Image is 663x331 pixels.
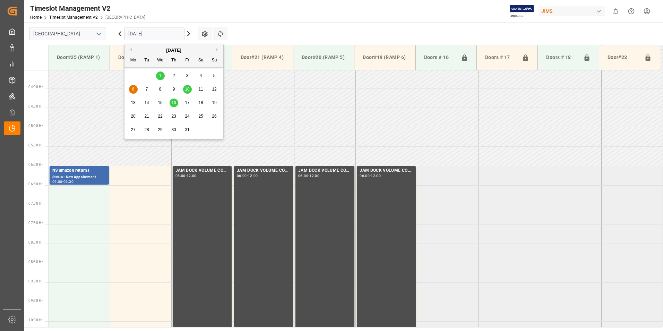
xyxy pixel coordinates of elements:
[171,127,176,132] span: 30
[63,180,74,183] div: 06:30
[28,299,43,303] span: 09:30 Hr
[170,126,178,134] div: Choose Thursday, October 30th, 2025
[62,180,63,183] div: -
[237,167,290,174] div: JAM DOCK VOLUME CONTROL
[183,112,192,121] div: Choose Friday, October 24th, 2025
[308,174,309,177] div: -
[185,114,189,119] span: 24
[248,174,258,177] div: 12:00
[197,71,205,80] div: Choose Saturday, October 4th, 2025
[54,51,104,64] div: Door#25 (RAMP 1)
[360,174,370,177] div: 06:00
[143,56,151,65] div: Tu
[129,99,138,107] div: Choose Monday, October 13th, 2025
[156,85,165,94] div: Choose Wednesday, October 8th, 2025
[30,15,42,20] a: Home
[144,127,149,132] span: 28
[421,51,458,64] div: Doors # 16
[170,99,178,107] div: Choose Thursday, October 16th, 2025
[510,5,534,17] img: Exertis%20JAM%20-%20Email%20Logo.jpg_1722504956.jpg
[360,51,410,64] div: Door#19 (RAMP 6)
[185,127,189,132] span: 31
[197,85,205,94] div: Choose Saturday, October 11th, 2025
[28,240,43,244] span: 08:00 Hr
[156,56,165,65] div: We
[183,56,192,65] div: Fr
[175,174,186,177] div: 06:00
[210,71,219,80] div: Choose Sunday, October 5th, 2025
[543,51,580,64] div: Doors # 18
[143,126,151,134] div: Choose Tuesday, October 28th, 2025
[28,202,43,205] span: 07:00 Hr
[28,221,43,225] span: 07:30 Hr
[124,47,223,54] div: [DATE]
[183,99,192,107] div: Choose Friday, October 17th, 2025
[159,87,162,92] span: 8
[247,174,248,177] div: -
[175,167,229,174] div: JAM DOCK VOLUME CONTROL
[129,56,138,65] div: Mo
[198,87,203,92] span: 11
[605,51,642,64] div: Door#23
[171,114,176,119] span: 23
[52,174,106,180] div: Status - New Appointment
[197,99,205,107] div: Choose Saturday, October 18th, 2025
[144,114,149,119] span: 21
[370,174,371,177] div: -
[28,124,43,128] span: 05:00 Hr
[156,126,165,134] div: Choose Wednesday, October 29th, 2025
[623,3,639,19] button: Help Center
[28,318,43,322] span: 10:00 Hr
[539,5,608,18] button: JIMS
[93,28,104,39] button: open menu
[309,174,319,177] div: 12:00
[171,100,176,105] span: 16
[115,51,165,64] div: Door#24 (RAMP 2)
[156,99,165,107] div: Choose Wednesday, October 15th, 2025
[173,87,175,92] span: 9
[127,69,221,137] div: month 2025-10
[156,112,165,121] div: Choose Wednesday, October 22nd, 2025
[158,114,162,119] span: 22
[129,112,138,121] div: Choose Monday, October 20th, 2025
[28,260,43,264] span: 08:30 Hr
[143,85,151,94] div: Choose Tuesday, October 7th, 2025
[183,126,192,134] div: Choose Friday, October 31st, 2025
[158,100,162,105] span: 15
[183,71,192,80] div: Choose Friday, October 3rd, 2025
[185,100,189,105] span: 17
[28,182,43,186] span: 06:30 Hr
[212,100,216,105] span: 19
[132,87,135,92] span: 6
[185,87,189,92] span: 10
[198,100,203,105] span: 18
[197,56,205,65] div: Sa
[28,85,43,89] span: 04:00 Hr
[28,279,43,283] span: 09:00 Hr
[131,127,135,132] span: 27
[144,100,149,105] span: 14
[210,99,219,107] div: Choose Sunday, October 19th, 2025
[298,167,352,174] div: JAM DOCK VOLUME CONTROL
[143,112,151,121] div: Choose Tuesday, October 21st, 2025
[186,174,187,177] div: -
[371,174,381,177] div: 12:00
[173,73,175,78] span: 2
[52,180,62,183] div: 06:00
[237,174,247,177] div: 06:00
[143,99,151,107] div: Choose Tuesday, October 14th, 2025
[198,114,203,119] span: 25
[156,71,165,80] div: Choose Wednesday, October 1st, 2025
[183,85,192,94] div: Choose Friday, October 10th, 2025
[170,56,178,65] div: Th
[213,73,216,78] span: 5
[170,112,178,121] div: Choose Thursday, October 23rd, 2025
[210,112,219,121] div: Choose Sunday, October 26th, 2025
[159,73,162,78] span: 1
[210,56,219,65] div: Su
[131,100,135,105] span: 13
[360,167,413,174] div: JAM DOCK VOLUME CONTROL
[29,27,106,40] input: Type to search/select
[200,73,202,78] span: 4
[131,114,135,119] span: 20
